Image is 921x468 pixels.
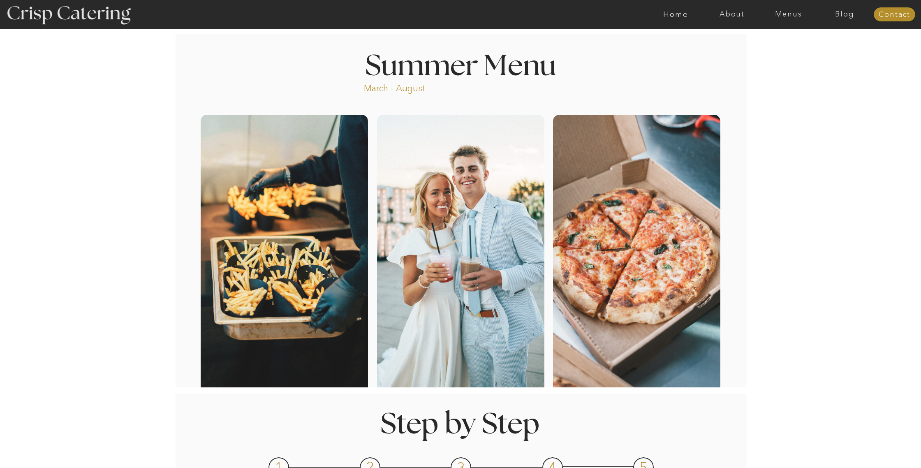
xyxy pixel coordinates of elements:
p: March - August [364,82,477,92]
h1: Step by Step [346,410,574,435]
h1: Summer Menu [346,52,575,76]
a: Menus [760,10,817,19]
a: Home [648,10,704,19]
a: Contact [874,11,915,19]
a: Blog [817,10,873,19]
a: About [704,10,760,19]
